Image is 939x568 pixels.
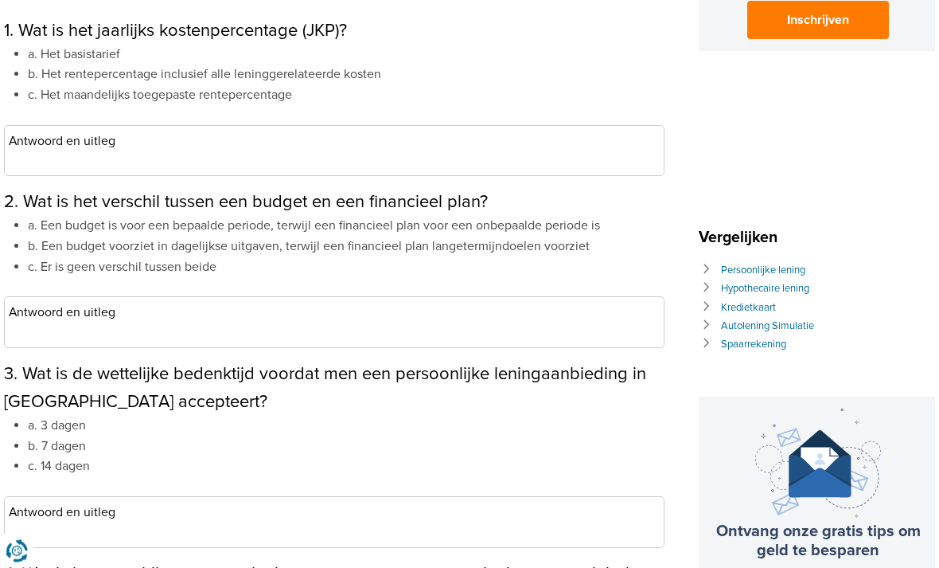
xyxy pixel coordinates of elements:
h2: 3. Wat is de wettelijke bedenktijd voordat men een persoonlijke leningaanbieding in [GEOGRAPHIC_D... [4,361,664,417]
h3: Antwoord en uitleg [9,131,660,154]
a: Persoonlijke lening [721,264,805,277]
img: newsletter [755,409,881,519]
span: Vergelijken [699,229,785,248]
button: Inschrijven [747,2,889,40]
h2: 2. Wat is het verschil tussen een budget en een financieel plan? [4,189,664,217]
a: Spaarrekening [721,339,786,351]
h3: Antwoord en uitleg [9,502,660,525]
h3: Ontvang onze gratis tips om geld te besparen [711,523,925,561]
li: b. Een budget voorziet in dagelijkse uitgaven, terwijl een financieel plan langetermijndoelen voo... [28,237,664,258]
li: a. 3 dagen [28,417,664,437]
a: Kredietkaart [721,302,776,315]
li: b. Het rentepercentage inclusief alle leninggerelateerde kosten [28,65,664,86]
a: Autolening Simulatie [721,320,814,333]
li: c. 14 dagen [28,457,664,478]
span: Inschrijven [787,11,849,30]
h2: 1. Wat is het jaarlijks kostenpercentage (JKP)? [4,18,664,45]
li: c. Er is geen verschil tussen beide [28,258,664,279]
li: c. Het maandelijks toegepaste rentepercentage [28,86,664,107]
li: b. 7 dagen [28,437,664,458]
h3: Antwoord en uitleg [9,302,660,325]
li: a. Het basistarief [28,45,664,66]
a: Hypothecaire lening [721,283,809,296]
li: a. Een budget is voor een bepaalde periode, terwijl een financieel plan voor een onbepaalde perio... [28,217,664,237]
iframe: fb:page Facebook Social Plugin [699,90,937,194]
